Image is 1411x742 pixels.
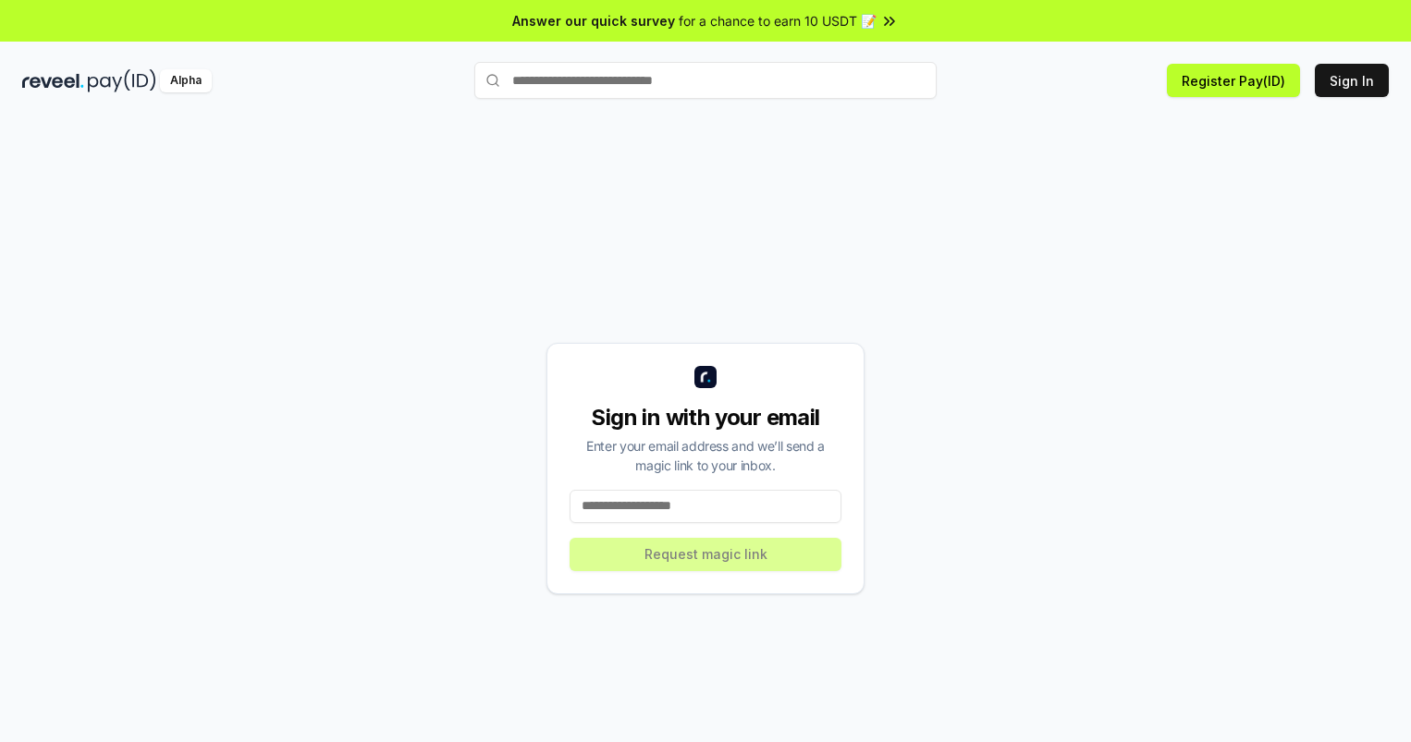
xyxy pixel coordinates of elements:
div: Enter your email address and we’ll send a magic link to your inbox. [570,436,841,475]
span: for a chance to earn 10 USDT 📝 [679,11,877,30]
span: Answer our quick survey [512,11,675,30]
button: Register Pay(ID) [1167,64,1300,97]
img: pay_id [88,69,156,92]
img: logo_small [694,366,717,388]
div: Sign in with your email [570,403,841,432]
img: reveel_dark [22,69,84,92]
div: Alpha [160,69,212,92]
button: Sign In [1315,64,1389,97]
